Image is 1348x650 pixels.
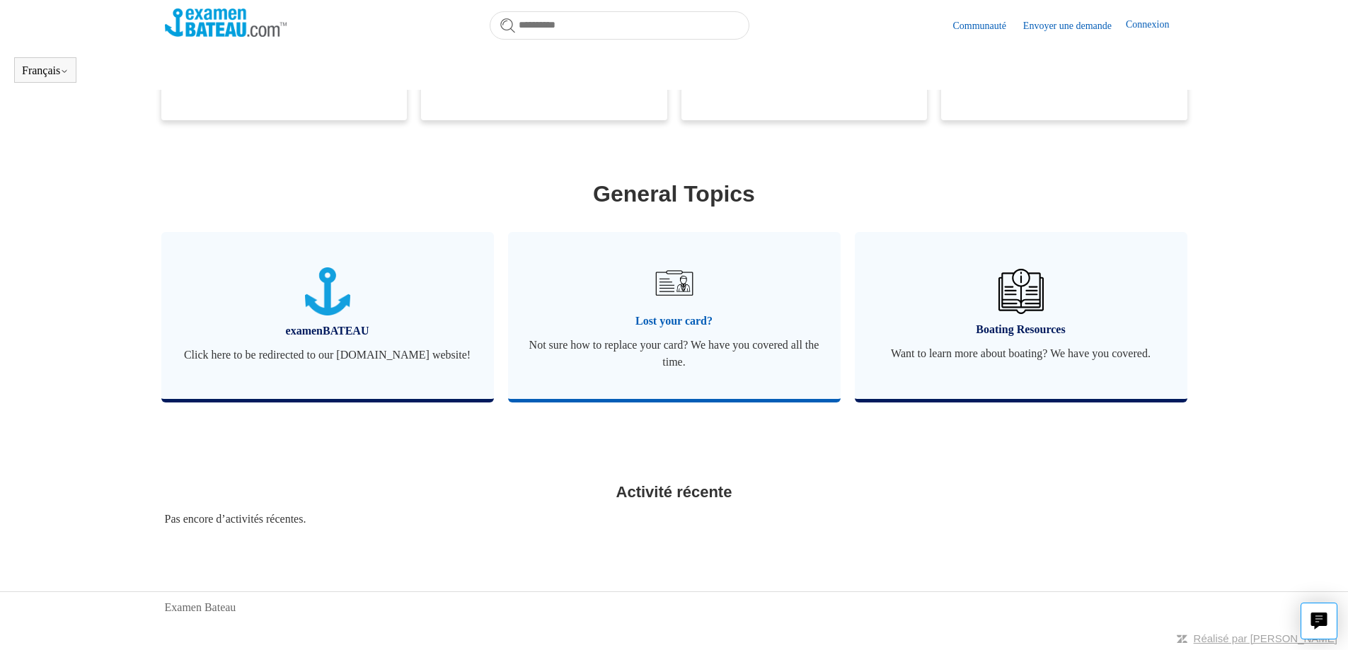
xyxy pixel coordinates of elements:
[165,8,287,37] img: Page d’accueil du Centre d’aide Examen Bateau
[490,11,749,40] input: Rechercher
[876,321,1166,338] span: Boating Resources
[165,480,1184,504] h2: Activité récente
[305,267,350,316] img: 01JTNN85WSQ5FQ6HNXPDSZ7SRA
[165,599,236,616] a: Examen Bateau
[855,232,1187,399] a: Boating Resources Want to learn more about boating? We have you covered.
[183,323,473,339] span: examenBATEAU
[165,177,1184,211] h1: General Topics
[1194,632,1337,644] a: Réalisé par [PERSON_NAME]
[1301,603,1337,639] button: Live chat
[1023,18,1126,33] a: Envoyer une demande
[529,337,819,371] span: Not sure how to replace your card? We have you covered all the time.
[1126,17,1183,34] a: Connexion
[22,64,69,77] button: Français
[529,313,819,330] span: Lost your card?
[183,347,473,364] span: Click here to be redirected to our [DOMAIN_NAME] website!
[161,232,494,399] a: examenBATEAU Click here to be redirected to our [DOMAIN_NAME] website!
[952,18,1020,33] a: Communauté
[165,511,1184,528] div: Pas encore d’activités récentes.
[508,232,841,399] a: Lost your card? Not sure how to replace your card? We have you covered all the time.
[649,258,698,308] img: 01JRG6G4NA4NJ1BVG8MJM761YH
[998,269,1044,314] img: 01JHREV2E6NG3DHE8VTG8QH796
[876,345,1166,362] span: Want to learn more about boating? We have you covered.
